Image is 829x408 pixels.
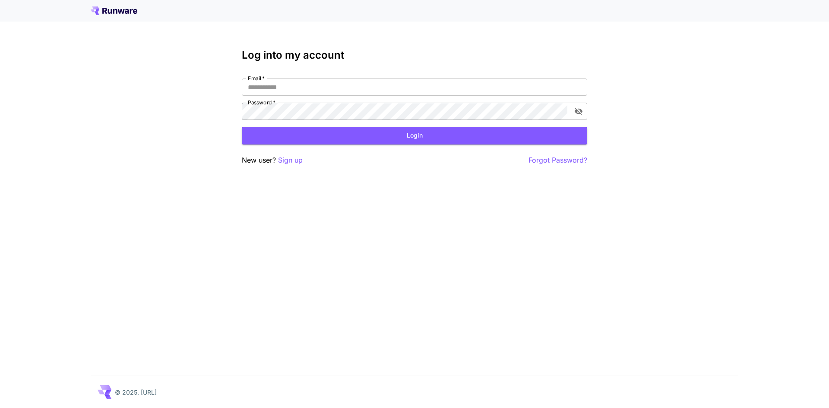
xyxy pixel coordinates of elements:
[248,75,265,82] label: Email
[571,104,586,119] button: toggle password visibility
[242,49,587,61] h3: Log into my account
[248,99,275,106] label: Password
[242,155,303,166] p: New user?
[242,127,587,144] button: Login
[528,155,587,166] button: Forgot Password?
[278,155,303,166] button: Sign up
[115,388,157,397] p: © 2025, [URL]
